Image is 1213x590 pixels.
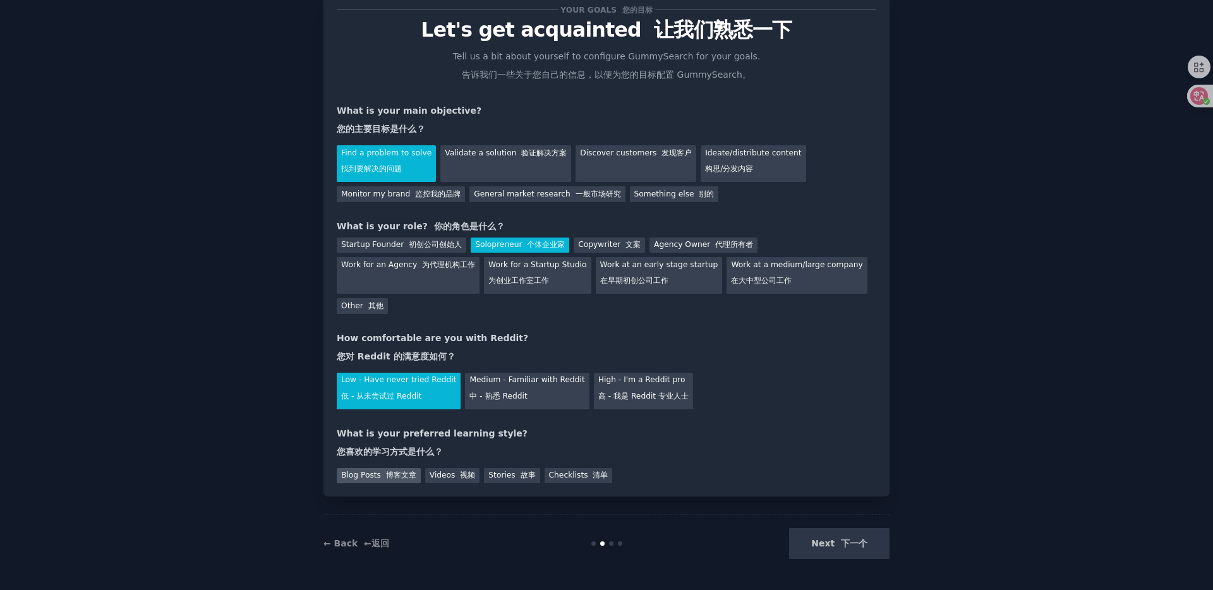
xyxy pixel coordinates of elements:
[594,373,693,409] div: High - I'm a Reddit pro
[337,373,461,409] div: Low - Have never tried Reddit
[649,238,757,253] div: Agency Owner
[341,392,421,400] font: 低 - 从未尝试过 Reddit
[337,104,876,141] div: What is your main objective?
[434,221,505,231] font: 你的角色是什么？
[521,148,567,157] font: 验证解决方案
[337,19,876,41] p: Let's get acquainted
[622,6,653,15] font: 您的目标
[654,18,792,41] font: 让我们熟悉一下
[337,447,443,457] font: 您喜欢的学习方式是什么？
[715,240,753,249] font: 代理所有者
[323,538,389,548] a: ← Back ←返回
[661,148,692,157] font: 发现客户
[488,276,549,285] font: 为创业工作室工作
[462,69,751,80] font: 告诉我们一些关于您自己的信息，以便为您的目标配置 GummySearch。
[471,238,569,253] div: Solopreneur
[409,240,462,249] font: 初创公司创始人
[576,190,621,198] font: 一般市场研究
[545,468,613,484] div: Checklists
[731,276,792,285] font: 在大中型公司工作
[337,186,465,202] div: Monitor my brand
[337,238,466,253] div: Startup Founder
[337,332,876,368] div: How comfortable are you with Reddit?
[460,471,475,479] font: 视频
[337,298,388,314] div: Other
[699,190,714,198] font: 别的
[447,50,766,87] p: Tell us a bit about yourself to configure GummySearch for your goals.
[341,164,402,173] font: 找到要解决的问题
[593,471,608,479] font: 清单
[425,468,480,484] div: Videos
[484,468,540,484] div: Stories
[465,373,589,409] div: Medium - Familiar with Reddit
[440,145,571,182] div: Validate a solution
[598,392,689,400] font: 高 - 我是 Reddit 专业人士
[600,276,668,285] font: 在早期初创公司工作
[630,186,719,202] div: Something else
[422,260,475,269] font: 为代理机构工作
[558,3,655,16] span: Your goals
[727,257,867,294] div: Work at a medium/large company
[521,471,536,479] font: 故事
[386,471,416,479] font: 博客文章
[364,538,389,548] font: ←返回
[415,190,461,198] font: 监控我的品牌
[337,427,876,464] div: What is your preferred learning style?
[337,351,456,361] font: 您对 Reddit 的满意度如何？
[574,238,645,253] div: Copywriter
[596,257,723,294] div: Work at an early stage startup
[527,240,565,249] font: 个体企业家
[337,220,876,233] div: What is your role?
[337,124,425,134] font: 您的主要目标是什么？
[484,257,591,294] div: Work for a Startup Studio
[337,468,421,484] div: Blog Posts
[469,392,527,400] font: 中 - 熟悉 Reddit
[625,240,641,249] font: 文案
[469,186,625,202] div: General market research
[337,145,436,182] div: Find a problem to solve
[337,257,480,294] div: Work for an Agency
[576,145,696,182] div: Discover customers
[368,301,383,310] font: 其他
[701,145,806,182] div: Ideate/distribute content
[705,164,753,173] font: 构思/分发内容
